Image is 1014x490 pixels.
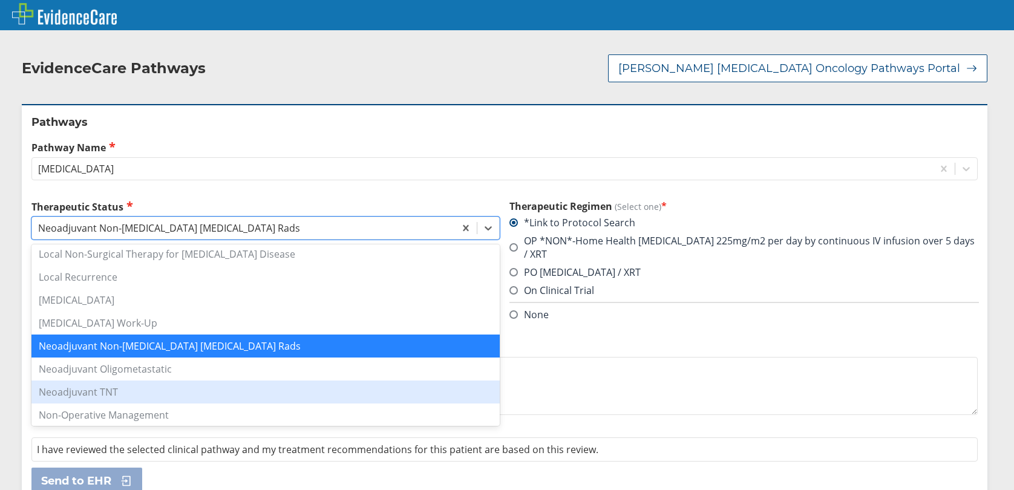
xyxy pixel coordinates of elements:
div: Neoadjuvant Non-[MEDICAL_DATA] [MEDICAL_DATA] Rads [31,335,500,358]
div: Neoadjuvant Non-[MEDICAL_DATA] [MEDICAL_DATA] Rads [38,221,300,235]
div: [MEDICAL_DATA] [31,289,500,312]
span: I have reviewed the selected clinical pathway and my treatment recommendations for this patient a... [37,443,598,456]
label: OP *NON*-Home Health [MEDICAL_DATA] 225mg/m2 per day by continuous IV infusion over 5 days / XRT [509,234,978,261]
span: Send to EHR [41,474,111,488]
label: *Link to Protocol Search [509,216,635,229]
label: None [509,308,549,321]
span: [PERSON_NAME] [MEDICAL_DATA] Oncology Pathways Portal [618,61,960,76]
div: Neoadjuvant TNT [31,381,500,403]
label: PO [MEDICAL_DATA] / XRT [509,266,641,279]
label: Pathway Name [31,140,978,154]
div: Local Recurrence [31,266,500,289]
div: Local Non-Surgical Therapy for [MEDICAL_DATA] Disease [31,243,500,266]
h2: Pathways [31,115,978,129]
div: [MEDICAL_DATA] Work-Up [31,312,500,335]
div: Neoadjuvant Oligometastatic [31,358,500,381]
div: Non-Operative Management [31,403,500,426]
label: Additional Details [31,341,978,354]
label: Therapeutic Status [31,200,500,214]
img: EvidenceCare [12,3,117,25]
span: (Select one) [615,201,661,212]
h3: Therapeutic Regimen [509,200,978,213]
label: On Clinical Trial [509,284,594,297]
button: [PERSON_NAME] [MEDICAL_DATA] Oncology Pathways Portal [608,54,987,82]
h2: EvidenceCare Pathways [22,59,206,77]
div: [MEDICAL_DATA] [38,162,114,175]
